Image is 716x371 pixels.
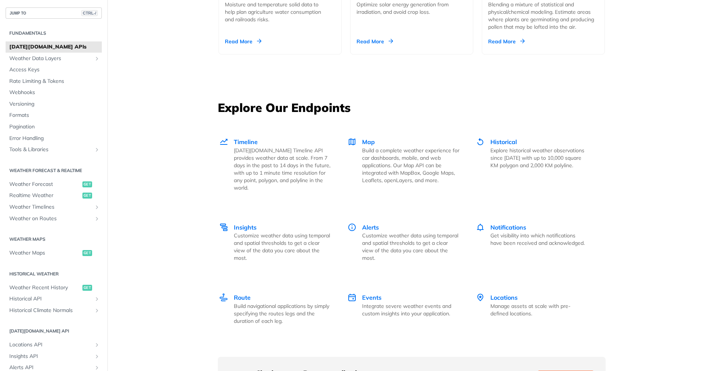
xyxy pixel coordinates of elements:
[9,192,81,199] span: Realtime Weather
[82,285,92,291] span: get
[9,66,100,74] span: Access Keys
[9,100,100,108] span: Versioning
[219,137,228,146] img: Timeline
[219,223,228,232] img: Insights
[476,137,485,146] img: Historical
[6,247,102,259] a: Weather Mapsget
[362,294,381,301] span: Events
[94,308,100,314] button: Show subpages for Historical Climate Normals
[362,147,459,184] p: Build a complete weather experience for car dashboards, mobile, and web applications. Our Map API...
[9,353,92,360] span: Insights API
[9,89,100,96] span: Webhooks
[9,135,100,142] span: Error Handling
[6,99,102,110] a: Versioning
[6,53,102,64] a: Weather Data LayersShow subpages for Weather Data Layers
[94,204,100,210] button: Show subpages for Weather Timelines
[339,277,468,340] a: Events Events Integrate severe weather events and custom insights into your application.
[357,38,393,45] div: Read More
[6,202,102,213] a: Weather TimelinesShow subpages for Weather Timelines
[94,147,100,153] button: Show subpages for Tools & Libraries
[6,236,102,243] h2: Weather Maps
[94,216,100,222] button: Show subpages for Weather on Routes
[6,190,102,201] a: Realtime Weatherget
[348,293,357,302] img: Events
[219,277,339,340] a: Route Route Build navigational applications by simply specifying the routes legs and the duration...
[6,133,102,144] a: Error Handling
[348,137,357,146] img: Map
[82,193,92,199] span: get
[82,181,92,187] span: get
[9,284,81,291] span: Weather Recent History
[6,7,102,19] button: JUMP TOCTRL-/
[234,302,331,325] p: Build navigational applications by simply specifying the routes legs and the duration of each leg.
[219,122,339,207] a: Timeline Timeline [DATE][DOMAIN_NAME] Timeline API provides weather data at scale. From 7 days in...
[94,342,100,348] button: Show subpages for Locations API
[357,1,461,16] div: Optimize solar energy generation from irradiation, and avoid crop loss.
[6,213,102,224] a: Weather on RoutesShow subpages for Weather on Routes
[6,76,102,87] a: Rate Limiting & Tokens
[490,224,526,231] span: Notifications
[6,41,102,53] a: [DATE][DOMAIN_NAME] APIs
[362,232,459,262] p: Customize weather data using temporal and spatial thresholds to get a clear view of the data you ...
[9,307,92,314] span: Historical Climate Normals
[82,250,92,256] span: get
[362,302,459,317] p: Integrate severe weather events and custom insights into your application.
[219,207,339,278] a: Insights Insights Customize weather data using temporal and spatial thresholds to get a clear vie...
[362,224,379,231] span: Alerts
[9,55,92,62] span: Weather Data Layers
[490,138,517,146] span: Historical
[468,122,596,207] a: Historical Historical Explore historical weather observations since [DATE] with up to 10,000 squa...
[218,99,606,116] h3: Explore Our Endpoints
[234,138,258,146] span: Timeline
[234,147,331,191] p: [DATE][DOMAIN_NAME] Timeline API provides weather data at scale. From 7 days in the past to 14 da...
[9,249,81,257] span: Weather Maps
[9,112,100,119] span: Formats
[6,282,102,293] a: Weather Recent Historyget
[225,1,329,23] div: Moisture and temperature solid data to help plan agriculture water consumption and railroads risks.
[348,223,357,232] img: Alerts
[6,293,102,305] a: Historical APIShow subpages for Historical API
[9,146,92,153] span: Tools & Libraries
[6,305,102,316] a: Historical Climate NormalsShow subpages for Historical Climate Normals
[9,203,92,211] span: Weather Timelines
[6,351,102,362] a: Insights APIShow subpages for Insights API
[94,296,100,302] button: Show subpages for Historical API
[6,271,102,277] h2: Historical Weather
[234,232,331,262] p: Customize weather data using temporal and spatial thresholds to get a clear view of the data you ...
[234,294,251,301] span: Route
[9,341,92,349] span: Locations API
[9,181,81,188] span: Weather Forecast
[6,64,102,75] a: Access Keys
[6,110,102,121] a: Formats
[9,43,100,51] span: [DATE][DOMAIN_NAME] APIs
[6,339,102,350] a: Locations APIShow subpages for Locations API
[6,87,102,98] a: Webhooks
[94,365,100,371] button: Show subpages for Alerts API
[488,38,525,45] div: Read More
[468,207,596,278] a: Notifications Notifications Get visibility into which notifications have been received and acknow...
[6,144,102,155] a: Tools & LibrariesShow subpages for Tools & Libraries
[9,78,100,85] span: Rate Limiting & Tokens
[9,123,100,131] span: Pagination
[6,30,102,37] h2: Fundamentals
[6,328,102,334] h2: [DATE][DOMAIN_NAME] API
[468,277,596,340] a: Locations Locations Manage assets at scale with pre-defined locations.
[476,223,485,232] img: Notifications
[490,232,588,247] p: Get visibility into which notifications have been received and acknowledged.
[81,10,98,16] span: CTRL-/
[339,122,468,207] a: Map Map Build a complete weather experience for car dashboards, mobile, and web applications. Our...
[94,56,100,62] button: Show subpages for Weather Data Layers
[234,224,257,231] span: Insights
[490,302,588,317] p: Manage assets at scale with pre-defined locations.
[488,1,599,31] div: Blending a mixture of statistical and physical/chemical modeling. Estimate areas where plants are...
[94,353,100,359] button: Show subpages for Insights API
[9,295,92,303] span: Historical API
[9,215,92,222] span: Weather on Routes
[6,179,102,190] a: Weather Forecastget
[6,167,102,174] h2: Weather Forecast & realtime
[362,138,375,146] span: Map
[476,293,485,302] img: Locations
[219,293,228,302] img: Route
[225,38,261,45] div: Read More
[6,121,102,132] a: Pagination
